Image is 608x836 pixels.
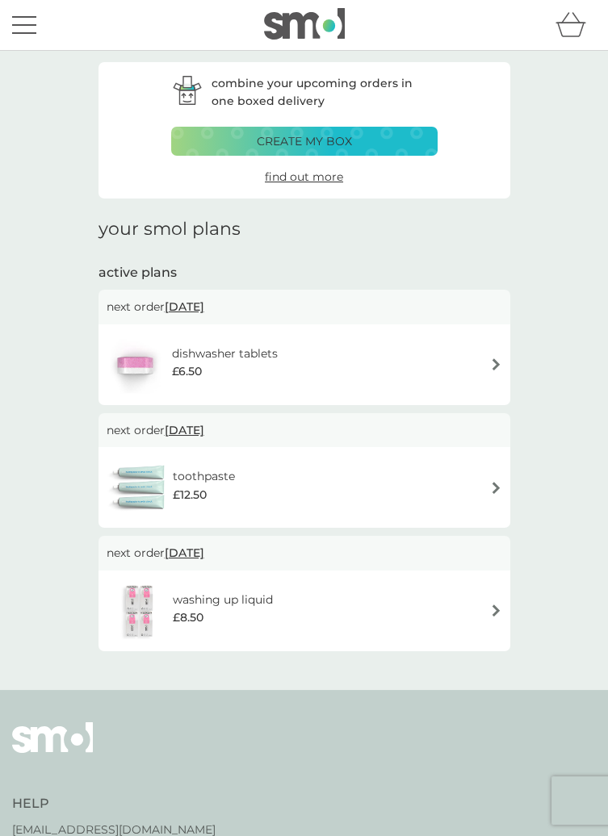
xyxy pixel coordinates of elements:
p: create my box [257,132,352,150]
span: [DATE] [165,291,204,322]
p: next order [107,298,502,316]
span: [DATE] [165,415,204,445]
img: arrow right [490,482,502,494]
span: £6.50 [172,362,202,380]
p: next order [107,421,502,439]
h6: toothpaste [173,467,235,485]
a: find out more [265,168,343,186]
img: arrow right [490,358,502,370]
h6: dishwasher tablets [172,345,278,362]
span: [DATE] [165,537,204,568]
img: washing up liquid [107,583,173,639]
div: basket [556,9,596,41]
button: create my box [171,127,438,156]
p: combine your upcoming orders in one boxed delivery [212,74,438,111]
h1: your smol plans [99,219,510,240]
img: toothpaste [107,459,173,516]
span: £12.50 [173,486,207,504]
img: arrow right [490,604,502,617]
h6: washing up liquid [173,591,273,608]
p: next order [107,544,502,562]
img: smol [264,8,345,39]
h4: Help [12,795,216,813]
img: smol [12,722,93,777]
span: find out more [265,169,343,184]
span: £8.50 [173,608,203,626]
h2: active plans [99,264,510,282]
img: dishwasher tablets [107,336,163,393]
button: menu [12,10,36,40]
